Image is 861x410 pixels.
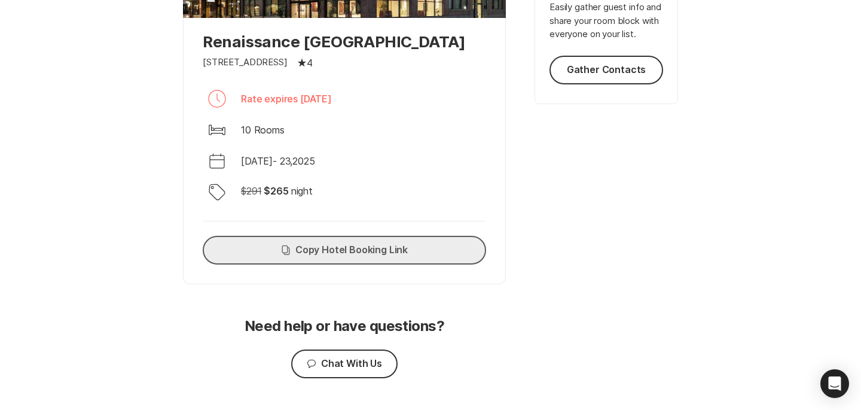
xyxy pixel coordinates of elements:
[549,1,663,41] p: Easily gather guest info and share your room block with everyone on your list.
[307,56,313,70] p: 4
[241,123,285,137] p: 10 Rooms
[291,184,313,198] p: night
[203,56,288,69] p: [STREET_ADDRESS]
[241,92,332,106] p: Rate expires [DATE]
[264,184,288,198] p: $ 265
[241,154,315,168] p: [DATE] - 23 , 2025
[291,350,398,378] button: Chat With Us
[203,236,486,265] button: Copy Hotel Booking Link
[203,32,486,51] p: Renaissance [GEOGRAPHIC_DATA]
[241,184,261,198] p: $ 291
[820,369,849,398] div: Open Intercom Messenger
[245,318,444,335] p: Need help or have questions?
[549,56,663,84] button: Gather Contacts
